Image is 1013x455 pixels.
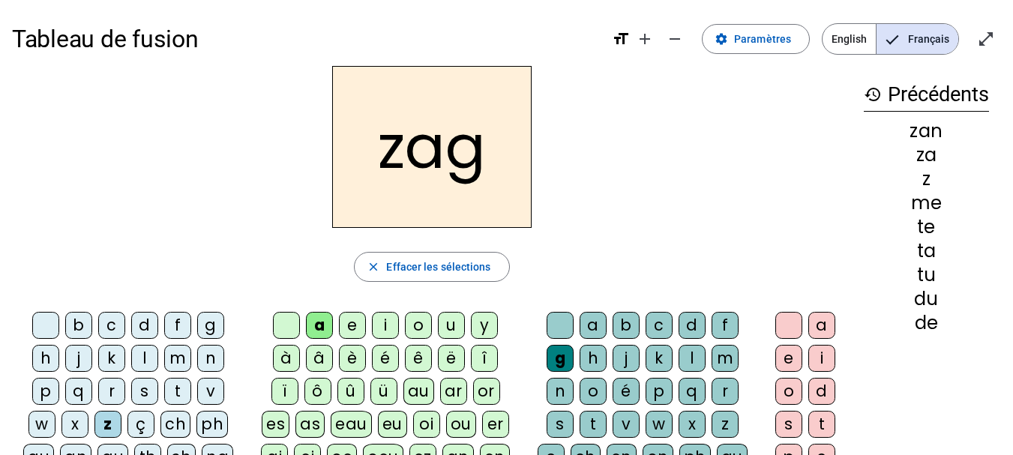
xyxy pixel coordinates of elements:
[131,378,158,405] div: s
[98,312,125,339] div: c
[613,345,640,372] div: j
[164,345,191,372] div: m
[660,24,690,54] button: Diminuer la taille de la police
[196,411,228,438] div: ph
[547,378,574,405] div: n
[775,345,802,372] div: e
[378,411,407,438] div: eu
[197,378,224,405] div: v
[339,312,366,339] div: e
[271,378,298,405] div: ï
[613,411,640,438] div: v
[977,30,995,48] mat-icon: open_in_full
[339,345,366,372] div: è
[32,378,59,405] div: p
[65,378,92,405] div: q
[712,378,739,405] div: r
[808,378,835,405] div: d
[12,15,600,63] h1: Tableau de fusion
[372,345,399,372] div: é
[273,345,300,372] div: à
[482,411,509,438] div: er
[295,411,325,438] div: as
[403,378,434,405] div: au
[630,24,660,54] button: Augmenter la taille de la police
[679,345,706,372] div: l
[646,345,673,372] div: k
[131,345,158,372] div: l
[666,30,684,48] mat-icon: remove
[65,345,92,372] div: j
[715,32,728,46] mat-icon: settings
[712,411,739,438] div: z
[131,312,158,339] div: d
[386,258,490,276] span: Effacer les sélections
[822,23,959,55] mat-button-toggle-group: Language selection
[580,345,607,372] div: h
[864,266,989,284] div: tu
[679,411,706,438] div: x
[971,24,1001,54] button: Entrer en plein écran
[438,312,465,339] div: u
[612,30,630,48] mat-icon: format_size
[864,85,882,103] mat-icon: history
[712,345,739,372] div: m
[405,345,432,372] div: ê
[646,411,673,438] div: w
[367,260,380,274] mat-icon: close
[808,312,835,339] div: a
[65,312,92,339] div: b
[646,378,673,405] div: p
[864,122,989,140] div: zan
[613,312,640,339] div: b
[808,345,835,372] div: i
[405,312,432,339] div: o
[304,378,331,405] div: ô
[864,194,989,212] div: me
[306,312,333,339] div: a
[864,314,989,332] div: de
[636,30,654,48] mat-icon: add
[98,378,125,405] div: r
[864,242,989,260] div: ta
[580,312,607,339] div: a
[164,378,191,405] div: t
[337,378,364,405] div: û
[197,312,224,339] div: g
[775,411,802,438] div: s
[864,218,989,236] div: te
[734,30,791,48] span: Paramètres
[262,411,289,438] div: es
[580,411,607,438] div: t
[864,170,989,188] div: z
[160,411,190,438] div: ch
[471,312,498,339] div: y
[471,345,498,372] div: î
[547,411,574,438] div: s
[580,378,607,405] div: o
[775,378,802,405] div: o
[864,146,989,164] div: za
[32,345,59,372] div: h
[354,252,509,282] button: Effacer les sélections
[712,312,739,339] div: f
[28,411,55,438] div: w
[446,411,476,438] div: ou
[702,24,810,54] button: Paramètres
[808,411,835,438] div: t
[94,411,121,438] div: z
[864,290,989,308] div: du
[61,411,88,438] div: x
[613,378,640,405] div: é
[823,24,876,54] span: English
[370,378,397,405] div: ü
[877,24,958,54] span: Français
[332,66,532,228] h2: zag
[473,378,500,405] div: or
[679,312,706,339] div: d
[646,312,673,339] div: c
[679,378,706,405] div: q
[440,378,467,405] div: ar
[127,411,154,438] div: ç
[547,345,574,372] div: g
